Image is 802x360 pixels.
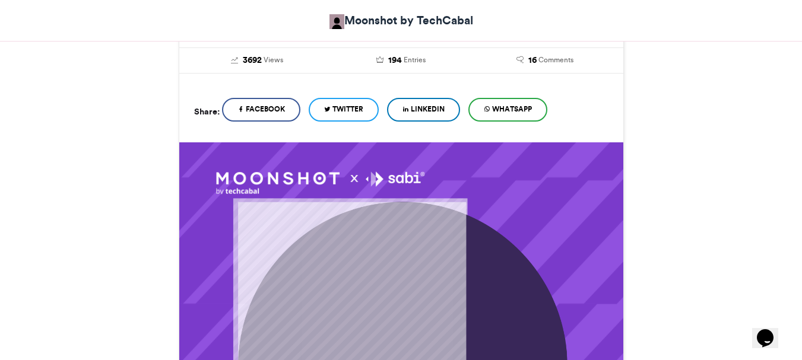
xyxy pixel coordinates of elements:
a: Facebook [222,98,300,122]
a: Twitter [309,98,379,122]
img: 1758644554.097-6a393746cea8df337a0c7de2b556cf9f02f16574.png [216,171,424,195]
span: Views [264,55,283,65]
span: WhatsApp [492,104,532,114]
iframe: chat widget [752,313,790,348]
a: WhatsApp [468,98,547,122]
a: 3692 Views [194,54,321,67]
img: Moonshot by TechCabal [329,14,344,29]
a: 16 Comments [482,54,608,67]
span: 194 [388,54,402,67]
span: 3692 [243,54,262,67]
a: 194 Entries [338,54,464,67]
span: LinkedIn [411,104,445,114]
span: Facebook [246,104,285,114]
span: Comments [538,55,573,65]
h5: Share: [194,104,220,119]
span: Twitter [332,104,363,114]
a: Moonshot by TechCabal [329,12,473,29]
a: LinkedIn [387,98,460,122]
span: Entries [404,55,426,65]
span: 16 [528,54,537,67]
